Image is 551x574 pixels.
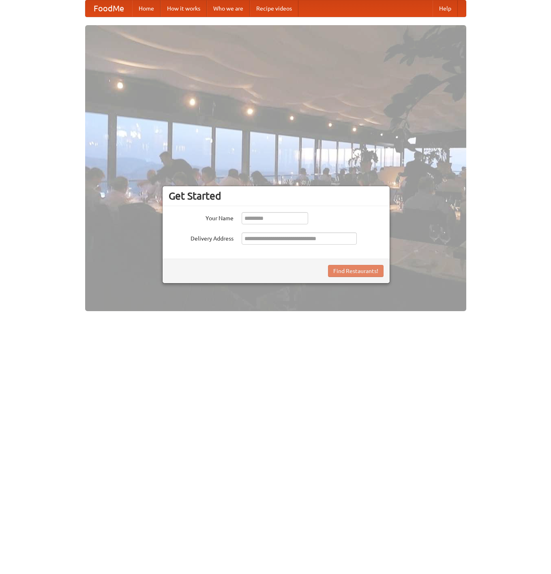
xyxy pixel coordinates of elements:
[161,0,207,17] a: How it works
[86,0,132,17] a: FoodMe
[328,265,384,277] button: Find Restaurants!
[250,0,298,17] a: Recipe videos
[169,232,234,243] label: Delivery Address
[433,0,458,17] a: Help
[132,0,161,17] a: Home
[207,0,250,17] a: Who we are
[169,212,234,222] label: Your Name
[169,190,384,202] h3: Get Started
